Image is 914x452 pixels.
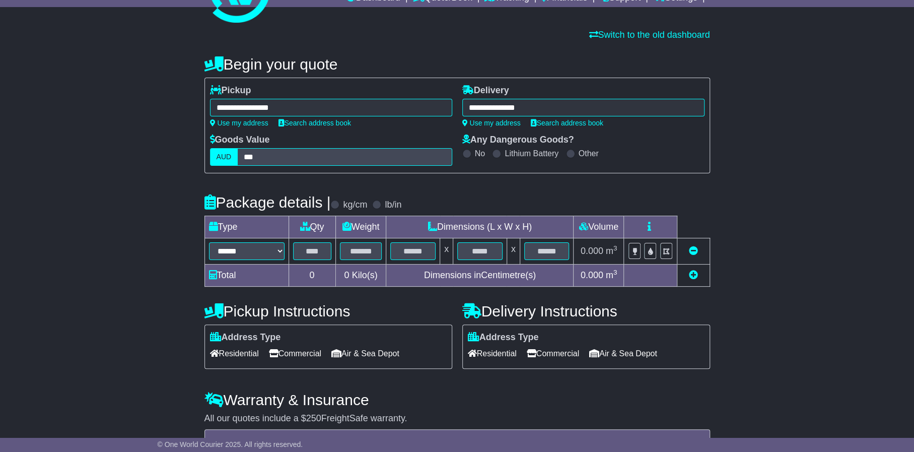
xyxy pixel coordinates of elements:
h4: Pickup Instructions [204,303,452,319]
a: Use my address [462,119,521,127]
td: Dimensions in Centimetre(s) [386,265,574,287]
div: All our quotes include a $ FreightSafe warranty. [204,413,710,424]
td: Dimensions (L x W x H) [386,216,574,238]
label: Other [579,149,599,158]
a: Search address book [278,119,351,127]
span: 0 [344,270,349,280]
td: Total [204,265,289,287]
a: Use my address [210,119,268,127]
span: Commercial [269,346,321,361]
label: Lithium Battery [505,149,558,158]
h4: Warranty & Insurance [204,392,710,408]
label: kg/cm [343,200,367,211]
td: Volume [574,216,624,238]
td: 0 [289,265,335,287]
span: 250 [306,413,321,423]
sup: 3 [613,244,617,252]
td: Weight [335,216,386,238]
span: Commercial [527,346,579,361]
label: Address Type [210,332,281,343]
span: m [606,270,617,280]
h4: Begin your quote [204,56,710,73]
td: Qty [289,216,335,238]
a: Search address book [531,119,603,127]
span: Air & Sea Depot [331,346,399,361]
span: 0.000 [581,246,603,256]
h4: Package details | [204,194,331,211]
label: lb/in [385,200,401,211]
span: © One World Courier 2025. All rights reserved. [158,440,303,448]
td: x [440,238,453,265]
sup: 3 [613,269,617,276]
td: Kilo(s) [335,265,386,287]
td: x [507,238,520,265]
span: 0.000 [581,270,603,280]
span: Residential [210,346,259,361]
a: Add new item [689,270,698,280]
label: AUD [210,148,238,166]
label: Address Type [468,332,539,343]
span: Residential [468,346,517,361]
label: Pickup [210,85,251,96]
label: Any Dangerous Goods? [462,135,574,146]
span: Air & Sea Depot [589,346,657,361]
a: Remove this item [689,246,698,256]
span: m [606,246,617,256]
label: No [475,149,485,158]
a: Switch to the old dashboard [589,30,710,40]
td: Type [204,216,289,238]
h4: Delivery Instructions [462,303,710,319]
label: Delivery [462,85,509,96]
label: Goods Value [210,135,270,146]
